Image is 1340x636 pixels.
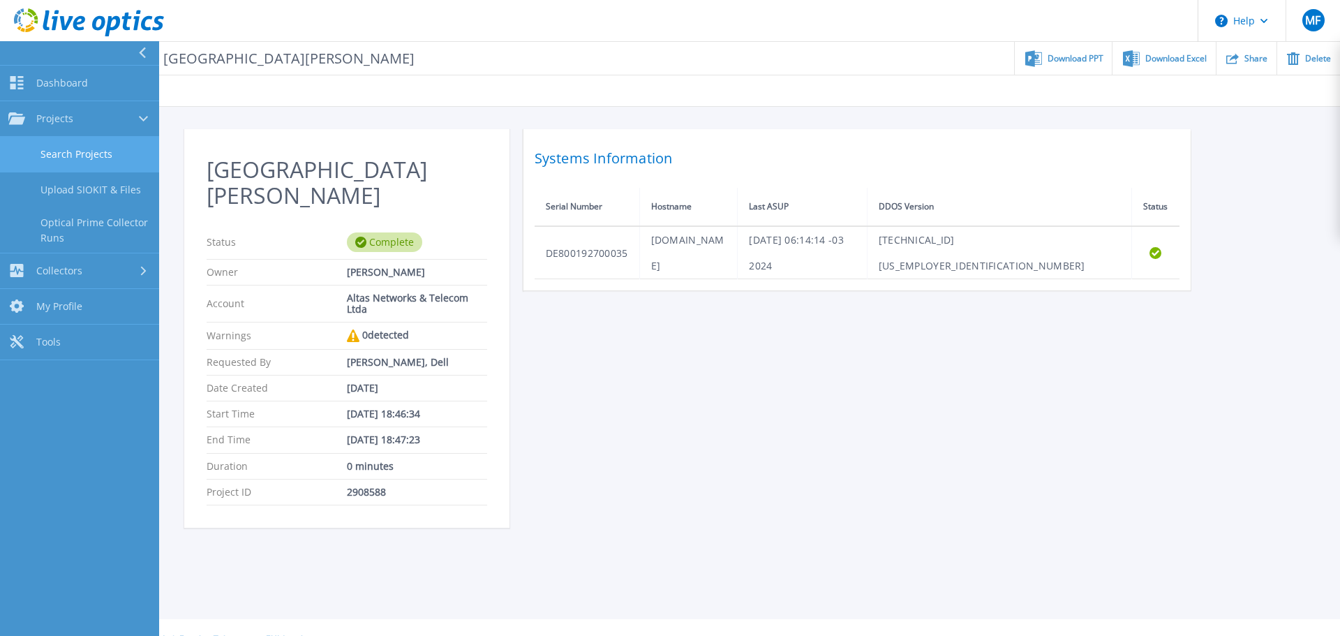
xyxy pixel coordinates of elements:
span: Collectors [36,265,82,277]
p: Status [207,232,347,252]
p: Start Time [207,408,347,420]
div: 2908588 [347,487,487,498]
span: Share [1244,54,1267,63]
p: Data Domain [67,50,415,66]
div: [DATE] 18:46:34 [347,408,487,420]
h2: [GEOGRAPHIC_DATA][PERSON_NAME] [207,157,487,209]
p: Duration [207,461,347,472]
span: My Profile [36,300,82,313]
div: [PERSON_NAME], Dell [347,357,487,368]
p: Requested By [207,357,347,368]
div: 0 detected [347,330,487,342]
p: Warnings [207,330,347,342]
span: Dashboard [36,77,88,89]
div: [DATE] 18:47:23 [347,434,487,445]
p: End Time [207,434,347,445]
span: Projects [36,112,73,125]
div: Complete [347,232,422,252]
th: Serial Number [535,188,640,226]
span: [GEOGRAPHIC_DATA][PERSON_NAME] [154,50,415,66]
p: Account [207,293,347,315]
span: Download PPT [1048,54,1103,63]
td: DE800192700035 [535,226,640,279]
div: [PERSON_NAME] [347,267,487,278]
td: [DOMAIN_NAME] [639,226,738,279]
td: [DATE] 06:14:14 -03 2024 [738,226,867,279]
th: Last ASUP [738,188,867,226]
p: Date Created [207,383,347,394]
span: MF [1305,15,1320,26]
p: Project ID [207,487,347,498]
h2: Systems Information [535,146,1179,171]
p: Owner [207,267,347,278]
div: Altas Networks & Telecom Ltda [347,293,487,315]
th: Hostname [639,188,738,226]
th: Status [1132,188,1179,226]
td: [TECHNICAL_ID][US_EMPLOYER_IDENTIFICATION_NUMBER] [867,226,1132,279]
span: Download Excel [1145,54,1207,63]
th: DDOS Version [867,188,1132,226]
div: 0 minutes [347,461,487,472]
span: Tools [36,336,61,348]
span: Delete [1305,54,1331,63]
div: [DATE] [347,383,487,394]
